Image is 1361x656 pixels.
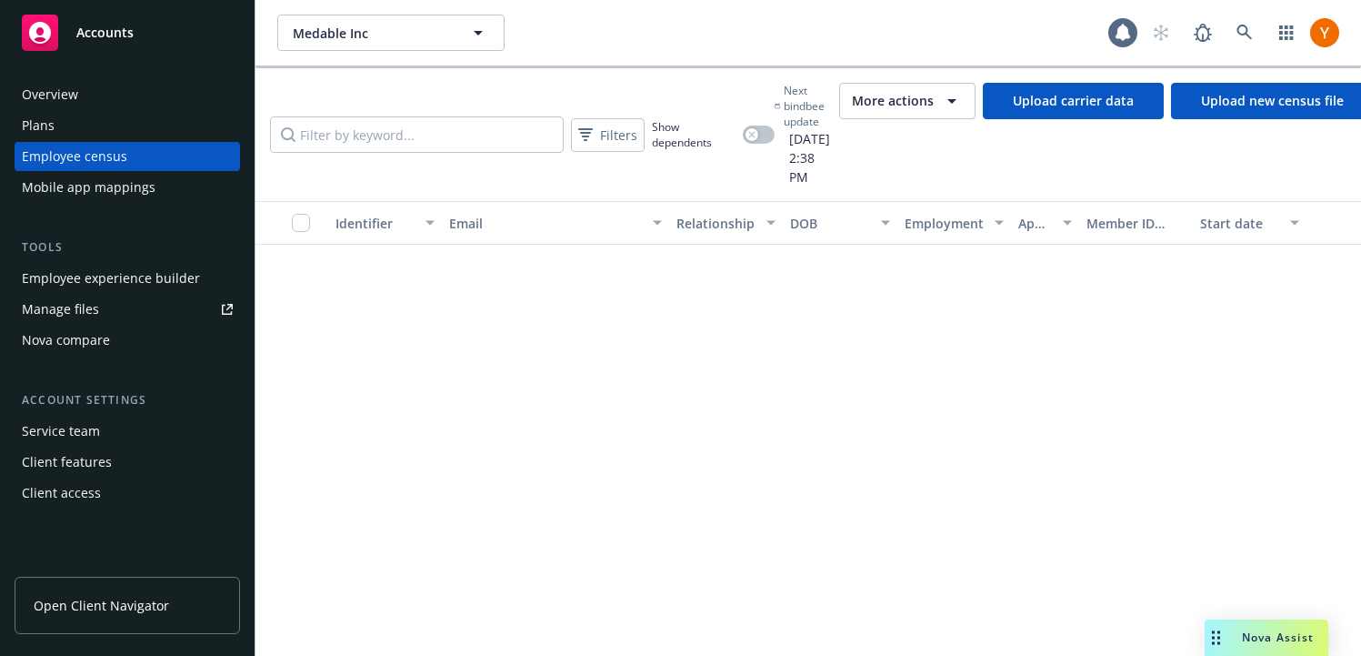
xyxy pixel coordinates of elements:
button: More actions [839,83,976,119]
div: Email [449,214,642,233]
span: Accounts [76,25,134,40]
button: Medable Inc [277,15,505,51]
a: Client access [15,479,240,508]
div: Plans [22,111,55,140]
span: Show dependents [652,119,736,150]
span: Filters [575,122,641,148]
button: DOB [783,201,896,245]
div: Nova compare [22,326,110,355]
div: Employee census [22,142,127,171]
a: Mobile app mappings [15,173,240,202]
button: Email [442,201,669,245]
div: Client features [22,448,112,477]
div: Drag to move [1205,620,1227,656]
button: Nova Assist [1205,620,1328,656]
div: Tools [15,238,240,257]
button: Identifier [328,201,442,245]
div: Start date [1200,214,1279,233]
a: Report a Bug [1185,15,1221,51]
div: Account settings [15,391,240,409]
a: Service team [15,417,240,446]
span: More actions [852,92,934,110]
a: Overview [15,80,240,109]
div: Mobile app mappings [22,173,155,202]
div: DOB [790,214,869,233]
input: Filter by keyword... [270,116,564,153]
span: Open Client Navigator [34,596,169,615]
a: Manage files [15,295,240,324]
a: Client features [15,448,240,477]
a: Employee experience builder [15,264,240,293]
div: Employee experience builder [22,264,200,293]
span: Medable Inc [293,24,450,43]
input: Select all [292,214,310,232]
div: Overview [22,80,78,109]
span: [DATE] 2:38 PM [775,129,832,187]
img: photo [1310,18,1339,47]
a: Start snowing [1143,15,1179,51]
a: Accounts [15,7,240,58]
button: Start date [1193,201,1306,245]
button: Member ID status [1079,201,1193,245]
a: Nova compare [15,326,240,355]
div: Manage files [22,295,99,324]
div: App status [1018,214,1052,233]
a: Search [1226,15,1263,51]
div: Identifier [335,214,415,233]
a: Plans [15,111,240,140]
span: Filters [600,126,637,145]
button: Filters [571,118,645,152]
div: Service team [22,417,100,446]
a: Upload carrier data [983,83,1164,119]
span: Nova Assist [1242,630,1314,645]
span: Next bindbee update [784,83,832,129]
div: Employment [905,214,984,233]
button: Relationship [669,201,783,245]
div: Client access [22,479,101,508]
a: Switch app [1268,15,1305,51]
button: App status [1011,201,1079,245]
a: Employee census [15,142,240,171]
div: Relationship [676,214,756,233]
div: Member ID status [1086,214,1186,233]
button: Employment [897,201,1011,245]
